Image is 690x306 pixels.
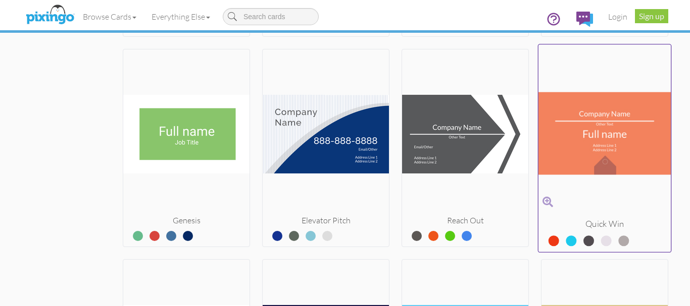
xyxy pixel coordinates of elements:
[123,53,250,215] img: 20181020-154112-ad998c77-250.jpg
[75,4,144,29] a: Browse Cards
[23,3,77,28] img: pixingo logo
[144,4,218,29] a: Everything Else
[123,215,250,226] div: Genesis
[402,53,528,215] img: 20181020-165526-8fcb09f2-250.jpg
[223,8,319,25] input: Search cards
[538,218,671,230] div: Quick Win
[635,9,668,23] a: Sign up
[402,215,528,226] div: Reach Out
[601,4,635,29] a: Login
[263,215,389,226] div: Elevator Pitch
[263,53,389,215] img: 20181020-153625-5a20a914-250.jpg
[576,12,593,27] img: comments.svg
[538,48,671,218] img: 20181006-215849-ea34d7ec-250.jpg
